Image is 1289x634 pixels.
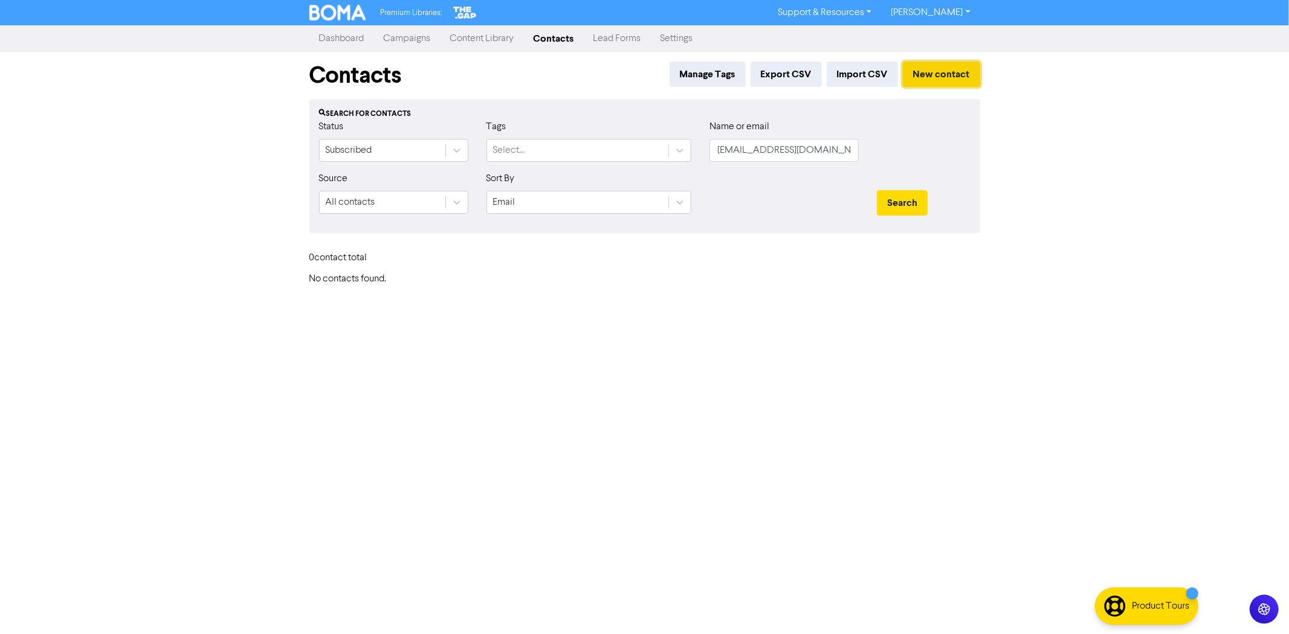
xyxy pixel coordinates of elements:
[584,27,651,51] a: Lead Forms
[768,3,881,22] a: Support & Resources
[903,62,980,87] button: New contact
[493,195,515,210] div: Email
[651,27,703,51] a: Settings
[709,120,769,134] label: Name or email
[309,27,374,51] a: Dashboard
[380,9,442,17] span: Premium Libraries:
[493,143,525,158] div: Select...
[486,120,506,134] label: Tags
[670,62,746,87] button: Manage Tags
[309,62,402,89] h1: Contacts
[1139,504,1289,634] iframe: Chat Widget
[374,27,441,51] a: Campaigns
[524,27,584,51] a: Contacts
[319,120,344,134] label: Status
[881,3,980,22] a: [PERSON_NAME]
[326,143,372,158] div: Subscribed
[486,171,515,186] label: Sort By
[751,62,822,87] button: Export CSV
[309,274,980,285] h6: No contacts found.
[877,190,928,216] button: Search
[309,252,406,264] h6: 0 contact total
[441,27,524,51] a: Content Library
[827,62,898,87] button: Import CSV
[319,171,348,186] label: Source
[326,195,375,210] div: All contacts
[309,5,366,21] img: BOMA Logo
[319,109,971,120] div: Search for contacts
[451,5,478,21] img: The Gap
